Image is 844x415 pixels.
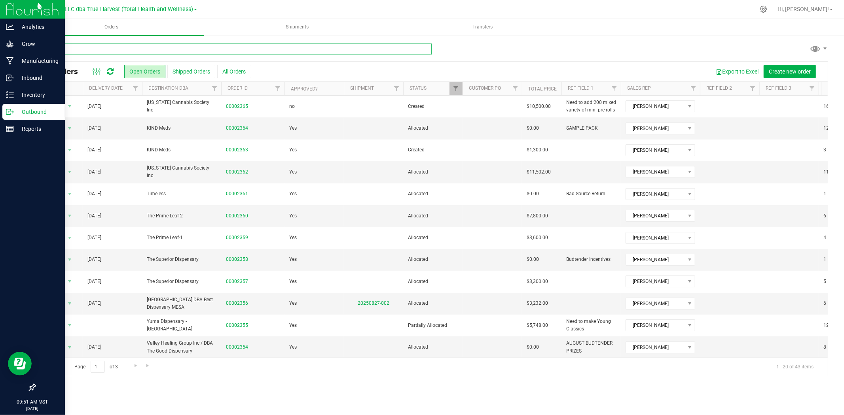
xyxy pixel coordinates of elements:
p: Outbound [14,107,61,117]
span: $11,502.00 [527,168,551,176]
a: Shipments [205,19,389,36]
button: Create new order [764,65,816,78]
span: Yes [289,256,297,263]
span: [PERSON_NAME] [626,232,685,243]
a: 00002354 [226,343,248,351]
span: [US_STATE] Cannabis Society Inc [147,99,216,114]
span: no [289,103,295,110]
span: select [65,254,75,265]
span: Yuma Dispensary - [GEOGRAPHIC_DATA] [147,318,216,333]
span: [DATE] [87,190,101,198]
span: The Prime Leaf-1 [147,234,216,241]
span: KIND Meds [147,146,216,154]
p: Grow [14,39,61,49]
span: Transfers [462,24,503,30]
span: KIND Meds [147,124,216,132]
p: 09:51 AM MST [4,398,61,406]
a: Filter [390,82,403,95]
span: [DATE] [87,124,101,132]
p: Analytics [14,22,61,32]
a: Filter [687,82,700,95]
a: Order ID [228,85,248,91]
span: 5 [823,278,826,285]
span: 1 - 20 of 43 items [770,361,820,373]
span: Yes [289,146,297,154]
a: Filter [509,82,522,95]
a: 00002363 [226,146,248,154]
input: 1 [91,361,105,373]
inline-svg: Reports [6,125,14,133]
button: Open Orders [124,65,165,78]
a: Filter [806,82,819,95]
span: Rad Source Return [566,190,605,198]
a: Destination DBA [148,85,188,91]
span: [PERSON_NAME] [626,189,685,200]
a: Delivery Date [89,85,123,91]
span: $5,748.00 [527,322,548,329]
span: Create new order [769,68,811,75]
span: [US_STATE] Cannabis Society Inc [147,164,216,179]
span: $0.00 [527,343,539,351]
span: 3 [823,146,826,154]
span: select [65,123,75,134]
inline-svg: Inventory [6,91,14,99]
span: select [65,189,75,200]
span: Allocated [408,234,458,241]
span: $7,800.00 [527,212,548,220]
input: Search Order ID, Destination, Customer PO... [35,43,432,55]
span: $0.00 [527,256,539,263]
span: select [65,232,75,243]
a: 00002360 [226,212,248,220]
span: 4 [823,234,826,241]
span: $3,600.00 [527,234,548,241]
span: $3,232.00 [527,300,548,307]
span: [PERSON_NAME] [626,101,685,112]
inline-svg: Outbound [6,108,14,116]
span: select [65,320,75,331]
a: 00002364 [226,124,248,132]
button: Export to Excel [711,65,764,78]
a: 20250827-002 [358,300,389,306]
span: select [65,342,75,353]
span: Yes [289,234,297,241]
span: Yes [289,322,297,329]
span: $0.00 [527,190,539,198]
span: Created [408,103,458,110]
span: [PERSON_NAME] [626,166,685,177]
span: The Superior Dispensary [147,256,216,263]
a: Total Price [528,86,557,92]
span: select [65,276,75,287]
a: Filter [746,82,759,95]
button: All Orders [217,65,251,78]
a: Filter [208,82,221,95]
span: Timeless [147,190,216,198]
a: 00002355 [226,322,248,329]
span: [DATE] [87,146,101,154]
span: Need to add 200 mixed variety of mini pre-rolls [566,99,616,114]
span: Yes [289,168,297,176]
p: Inventory [14,90,61,100]
span: AUGUST BUDTENDER PRIZES [566,340,616,355]
a: Filter [450,82,463,95]
p: Manufacturing [14,56,61,66]
a: Approved? [291,86,318,92]
a: 00002365 [226,103,248,110]
p: [DATE] [4,406,61,411]
span: [PERSON_NAME] [626,320,685,331]
span: The Superior Dispensary [147,278,216,285]
inline-svg: Grow [6,40,14,48]
a: Go to the last page [142,361,154,372]
span: [DATE] [87,168,101,176]
span: select [65,210,75,221]
a: Customer PO [469,85,501,91]
span: Allocated [408,343,458,351]
span: Page of 3 [68,361,125,373]
span: Yes [289,278,297,285]
span: Allocated [408,190,458,198]
span: select [65,145,75,156]
span: Allocated [408,278,458,285]
span: Allocated [408,256,458,263]
span: [DATE] [87,212,101,220]
span: 6 [823,300,826,307]
span: [DATE] [87,256,101,263]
